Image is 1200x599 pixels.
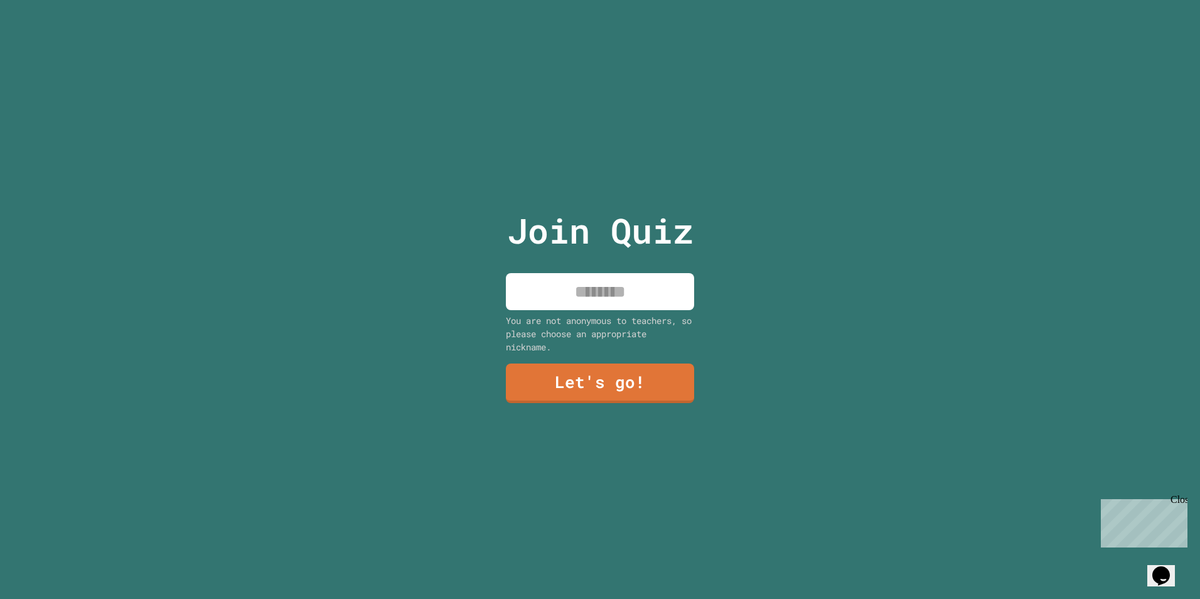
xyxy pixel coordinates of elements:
[1096,494,1187,548] iframe: chat widget
[5,5,87,80] div: Chat with us now!Close
[506,314,694,353] div: You are not anonymous to teachers, so please choose an appropriate nickname.
[506,364,694,403] a: Let's go!
[507,205,694,257] p: Join Quiz
[1147,549,1187,586] iframe: chat widget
